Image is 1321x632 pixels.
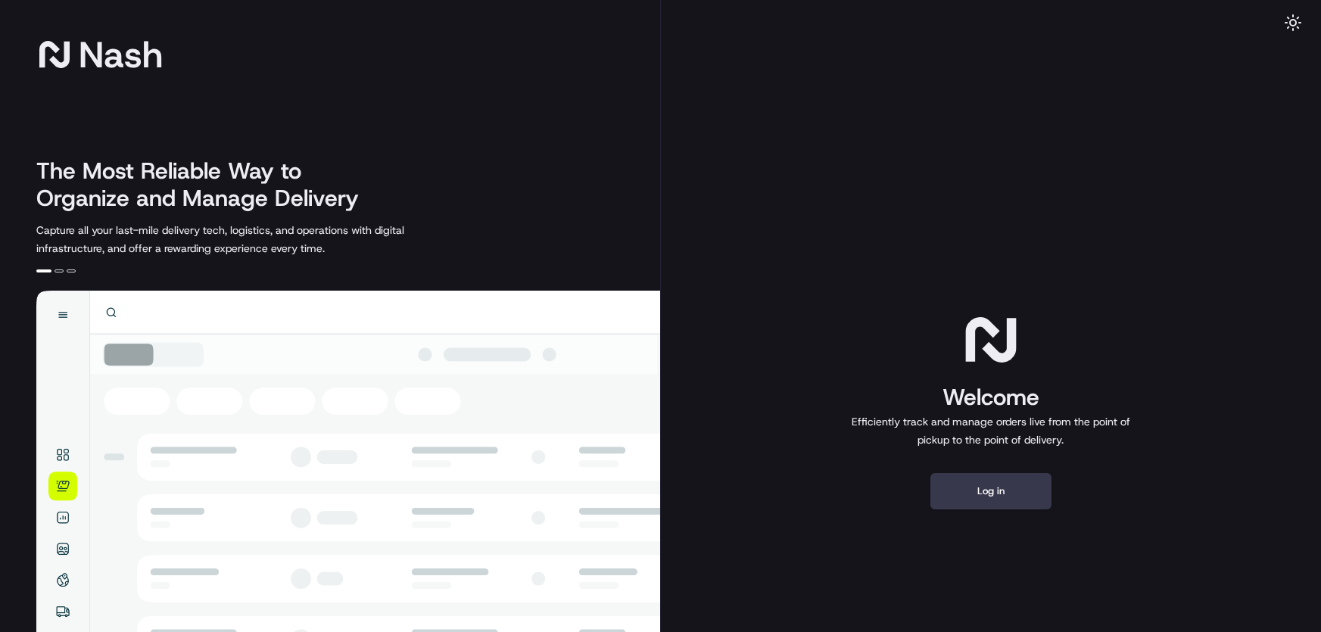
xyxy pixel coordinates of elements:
h2: The Most Reliable Way to Organize and Manage Delivery [36,157,375,212]
h1: Welcome [846,382,1136,413]
button: Log in [930,473,1052,509]
p: Capture all your last-mile delivery tech, logistics, and operations with digital infrastructure, ... [36,221,472,257]
span: Nash [79,39,163,70]
p: Efficiently track and manage orders live from the point of pickup to the point of delivery. [846,413,1136,449]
